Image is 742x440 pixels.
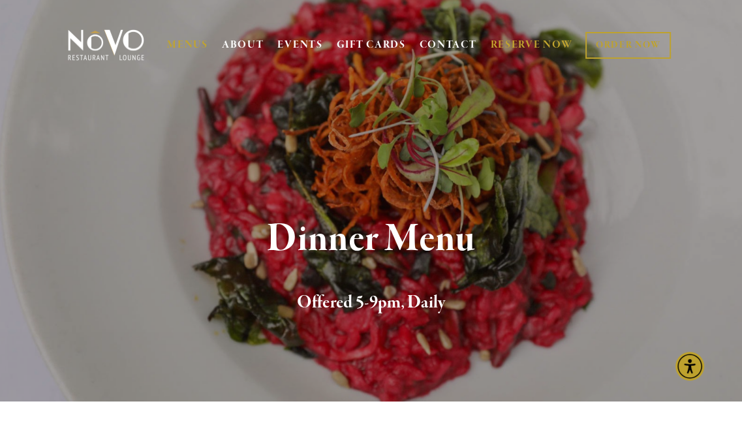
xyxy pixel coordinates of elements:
a: EVENTS [277,39,322,52]
h2: Offered 5-9pm, Daily [84,289,658,317]
img: Novo Restaurant &amp; Lounge [65,29,147,61]
div: Accessibility Menu [675,352,704,381]
a: MENUS [167,39,208,52]
a: CONTACT [420,33,477,57]
a: GIFT CARDS [337,33,406,57]
h1: Dinner Menu [84,218,658,260]
a: ABOUT [222,39,264,52]
a: RESERVE NOW [490,33,572,57]
a: ORDER NOW [585,32,671,59]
